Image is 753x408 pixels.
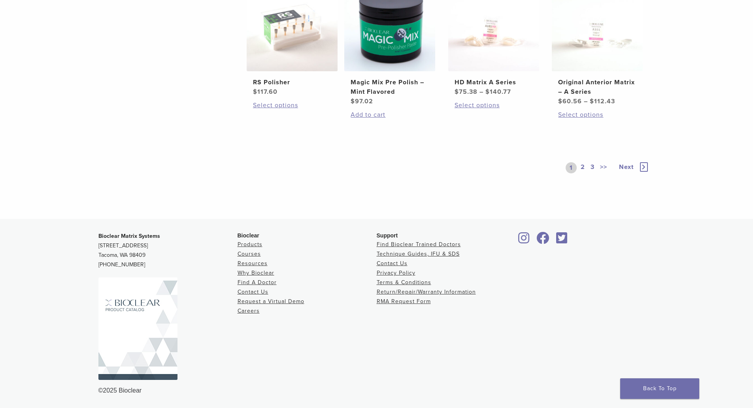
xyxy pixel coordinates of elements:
span: – [479,88,483,96]
a: Find Bioclear Trained Doctors [377,241,461,248]
a: Privacy Policy [377,269,415,276]
h2: HD Matrix A Series [455,78,533,87]
a: Why Bioclear [238,269,274,276]
span: $ [253,88,257,96]
bdi: 117.60 [253,88,277,96]
p: [STREET_ADDRESS] Tacoma, WA 98409 [PHONE_NUMBER] [98,232,238,269]
img: Bioclear [98,277,177,380]
a: Contact Us [377,260,408,267]
bdi: 75.38 [455,88,477,96]
h2: Original Anterior Matrix – A Series [558,78,636,97]
a: Add to cart: “Magic Mix Pre Polish - Mint Flavored” [351,110,429,120]
a: Request a Virtual Demo [238,298,304,305]
a: Terms & Conditions [377,279,431,286]
h2: RS Polisher [253,78,331,87]
a: Contact Us [238,288,268,295]
a: Careers [238,307,260,314]
a: Courses [238,250,261,257]
bdi: 112.43 [590,97,615,105]
div: ©2025 Bioclear [98,386,655,395]
span: – [584,97,588,105]
a: >> [598,162,609,173]
span: Next [619,163,634,171]
a: 2 [579,162,587,173]
a: Select options for “Original Anterior Matrix - A Series” [558,110,636,120]
bdi: 97.02 [351,97,373,105]
a: RMA Request Form [377,298,431,305]
span: $ [455,88,459,96]
a: Products [238,241,262,248]
a: Select options for “HD Matrix A Series” [455,101,533,110]
a: 3 [589,162,596,173]
h2: Magic Mix Pre Polish – Mint Flavored [351,78,429,97]
a: Find A Doctor [238,279,277,286]
a: Technique Guides, IFU & SDS [377,250,460,257]
a: Bioclear [516,237,532,245]
strong: Bioclear Matrix Systems [98,233,160,239]
span: $ [351,97,355,105]
span: Bioclear [238,232,259,239]
a: 1 [566,162,577,173]
bdi: 60.56 [558,97,582,105]
a: Back To Top [620,378,699,399]
a: Return/Repair/Warranty Information [377,288,476,295]
a: Select options for “RS Polisher” [253,101,331,110]
a: Bioclear [534,237,552,245]
a: Resources [238,260,268,267]
span: Support [377,232,398,239]
span: $ [485,88,490,96]
a: Bioclear [554,237,570,245]
span: $ [558,97,562,105]
bdi: 140.77 [485,88,511,96]
span: $ [590,97,594,105]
